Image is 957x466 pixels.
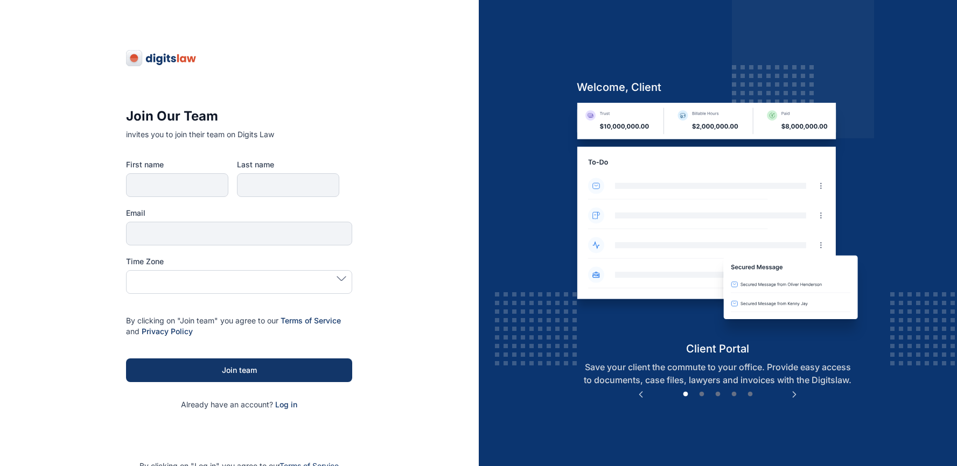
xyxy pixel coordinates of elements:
[126,50,197,67] img: digitslaw-logo
[568,361,867,386] p: Save your client the commute to your office. Provide easy access to documents, case files, lawyer...
[568,341,867,356] h5: client portal
[126,399,352,410] p: Already have an account?
[126,208,352,218] label: Email
[568,103,867,341] img: client-portal
[237,159,339,170] label: Last name
[126,108,352,125] h3: Join Our Team
[126,256,164,267] span: Time Zone
[696,389,707,400] button: 2
[712,389,723,400] button: 3
[143,365,335,376] div: Join team
[126,315,352,337] p: By clicking on "Join team" you agree to our and
[745,389,756,400] button: 5
[126,129,352,140] p: invites you to join their team on Digits Law
[789,389,800,400] button: Next
[635,389,646,400] button: Previous
[729,389,739,400] button: 4
[568,80,867,95] h5: welcome, client
[126,358,352,382] button: Join team
[142,327,193,336] a: Privacy Policy
[680,389,691,400] button: 1
[126,159,228,170] label: First name
[281,316,341,325] a: Terms of Service
[275,400,297,409] a: Log in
